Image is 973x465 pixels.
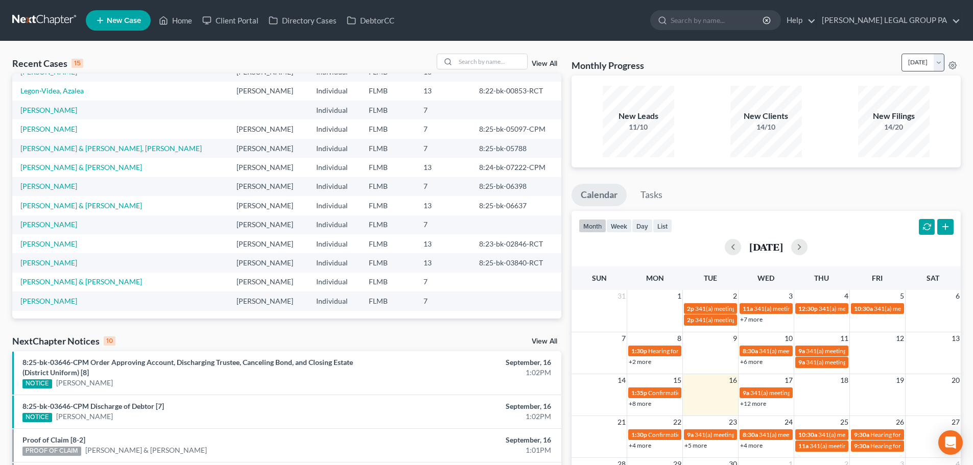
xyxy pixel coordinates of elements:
a: Help [781,11,816,30]
td: [PERSON_NAME] [228,82,308,101]
input: Search by name... [671,11,764,30]
span: 8 [676,332,682,345]
a: +5 more [684,442,707,449]
td: FLMB [361,139,415,158]
span: 25 [839,416,849,428]
span: 7 [621,332,627,345]
td: 7 [415,177,471,196]
span: 23 [728,416,738,428]
td: [PERSON_NAME] [228,119,308,138]
span: 21 [616,416,627,428]
span: 11a [743,305,753,312]
span: Thu [814,274,829,282]
span: 8:30a [743,431,758,438]
td: Individual [308,158,361,177]
td: FLMB [361,119,415,138]
span: 1 [676,290,682,302]
a: Legon-Videa, Azalea [20,86,84,95]
a: Proof of Claim [8-2] [22,435,85,444]
td: FLMB [361,177,415,196]
td: Individual [308,119,361,138]
div: September, 16 [382,401,551,411]
a: Client Portal [197,11,264,30]
span: 341(a) meeting for [PERSON_NAME] [818,431,917,438]
span: 24 [784,416,794,428]
td: 8:23-bk-02846-RCT [471,234,561,253]
a: Directory Cases [264,11,342,30]
span: 13 [951,332,961,345]
span: 2 [732,290,738,302]
td: 7 [415,291,471,310]
span: 4 [843,290,849,302]
span: Sat [927,274,939,282]
td: [PERSON_NAME] [228,234,308,253]
a: +12 more [740,400,766,407]
span: 22 [672,416,682,428]
span: Confirmation hearing for [PERSON_NAME] & [PERSON_NAME] [648,431,818,438]
span: 6 [955,290,961,302]
td: [PERSON_NAME] [228,139,308,158]
td: 8:25-bk-05097-CPM [471,119,561,138]
a: View All [532,338,557,345]
span: 341(a) meeting for [PERSON_NAME] [759,347,858,355]
div: 14/10 [730,122,802,132]
div: 1:02PM [382,411,551,422]
td: [PERSON_NAME] [228,253,308,272]
span: 27 [951,416,961,428]
span: 1:30p [631,431,647,438]
a: [PERSON_NAME] & [PERSON_NAME] [85,445,207,455]
div: September, 16 [382,357,551,368]
span: 11a [798,442,809,450]
td: Individual [308,101,361,119]
h3: Monthly Progress [572,59,644,71]
td: 8:24-bk-07222-CPM [471,158,561,177]
span: 12 [895,332,905,345]
td: [PERSON_NAME] [228,177,308,196]
a: Calendar [572,184,627,206]
span: New Case [107,17,141,25]
td: FLMB [361,158,415,177]
a: +4 more [740,442,763,449]
a: [PERSON_NAME] [20,297,77,305]
span: 9a [798,347,805,355]
span: 16 [728,374,738,386]
div: 14/20 [858,122,930,132]
div: Open Intercom Messenger [938,430,963,455]
a: 8:25-bk-03646-CPM Order Approving Account, Discharging Trustee, Canceling Bond, and Closing Estat... [22,358,353,377]
span: 8:30a [743,347,758,355]
span: 341(a) meeting for [PERSON_NAME] [806,358,905,366]
div: New Leads [603,110,674,122]
a: [PERSON_NAME] [20,182,77,190]
span: 31 [616,290,627,302]
td: Individual [308,139,361,158]
span: 1:30p [631,347,647,355]
a: +6 more [740,358,763,365]
a: +2 more [629,358,651,365]
td: FLMB [361,234,415,253]
td: Individual [308,291,361,310]
a: +4 more [629,442,651,449]
span: 9a [687,431,694,438]
div: New Clients [730,110,802,122]
a: DebtorCC [342,11,399,30]
a: +8 more [629,400,651,407]
span: 341(a) meeting for [PERSON_NAME] [810,442,908,450]
div: 10 [104,336,115,346]
span: 341(a) meeting for [PERSON_NAME] [759,431,858,438]
div: New Filings [858,110,930,122]
td: 8:25-bk-06398 [471,177,561,196]
td: 8:25-bk-05788 [471,139,561,158]
span: 12:30p [798,305,818,312]
span: 341(a) meeting for [PERSON_NAME] [695,431,793,438]
span: 9:30a [854,442,869,450]
span: 341(a) meeting for [PERSON_NAME] & [PERSON_NAME] [695,305,848,312]
span: Confirmation Hearing for [PERSON_NAME] & [PERSON_NAME] [648,389,819,397]
span: Mon [646,274,664,282]
a: Tasks [631,184,672,206]
td: [PERSON_NAME] [228,215,308,234]
span: 9:30a [854,431,869,438]
button: list [653,219,672,233]
div: NOTICE [22,379,52,388]
td: Individual [308,234,361,253]
td: FLMB [361,215,415,234]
